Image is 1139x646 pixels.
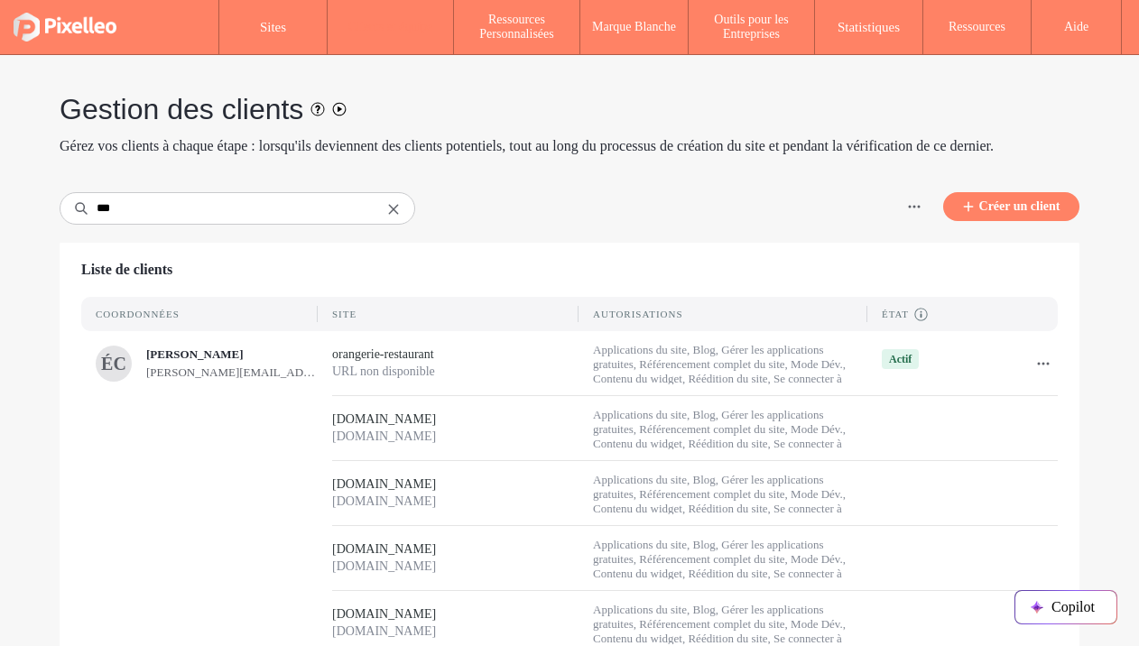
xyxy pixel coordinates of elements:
[889,351,912,367] div: Actif
[949,20,1005,34] label: Ressources
[592,20,676,34] label: Marque Blanche
[81,260,172,280] span: Liste de clients
[96,309,180,319] div: COORDONNÉES
[882,309,909,319] div: État
[332,542,579,559] label: [DOMAIN_NAME]
[593,309,683,319] div: Autorisations
[96,346,132,382] div: ÉC
[347,20,432,34] label: Clients et équipe
[60,91,303,127] span: Gestion des clients
[1064,20,1088,34] label: Aide
[332,624,579,639] label: [DOMAIN_NAME]
[838,20,900,35] label: Statistiques
[332,429,579,444] label: [DOMAIN_NAME]
[332,494,579,509] label: [DOMAIN_NAME]
[1015,591,1116,623] button: Copilot
[593,603,867,644] label: Applications du site, Blog, Gérer les applications gratuites, Référencement complet du site, Mode...
[454,13,579,42] label: Ressources Personnalisées
[260,20,286,35] label: Sites
[332,309,357,319] div: Site
[593,408,867,449] label: Applications du site, Blog, Gérer les applications gratuites, Référencement complet du site, Mode...
[60,136,994,156] span: Gérez vos clients à chaque étape : lorsqu'ils deviennent des clients potentiels, tout au long du ...
[332,365,579,379] label: URL non disponible
[593,538,867,579] label: Applications du site, Blog, Gérer les applications gratuites, Référencement complet du site, Mode...
[332,412,579,429] label: [DOMAIN_NAME]
[689,13,814,42] label: Outils pour les Entreprises
[593,473,867,514] label: Applications du site, Blog, Gérer les applications gratuites, Référencement complet du site, Mode...
[943,192,1079,221] button: Créer un client
[332,607,579,624] label: [DOMAIN_NAME]
[332,347,579,365] label: orangerie-restaurant
[332,559,579,574] label: [DOMAIN_NAME]
[146,365,318,380] span: [PERSON_NAME][EMAIL_ADDRESS][PERSON_NAME][DOMAIN_NAME]
[332,477,579,494] label: [DOMAIN_NAME]
[146,347,318,362] span: [PERSON_NAME]
[593,343,867,384] label: Applications du site, Blog, Gérer les applications gratuites, Référencement complet du site, Mode...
